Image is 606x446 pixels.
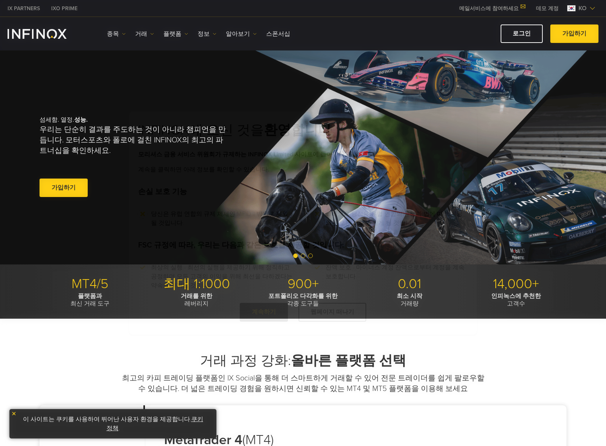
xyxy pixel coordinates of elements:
[326,209,468,228] li: 그러므로 당신은 유럽 연합의 규정과 법에 따라 제공되는 모든 보호를 잃게 될 것입니다.
[326,263,468,290] li: 잔액 보호 - 마이너스 계정 잔액으로부터 계정을 계속 보호합니다.
[264,122,332,138] strong: 환영합니다
[138,241,344,250] strong: FSC 규정에 따라, 우리는 다음과 같은 보호를 제공할 것입니다:
[138,151,372,158] strong: 모리셔스 금융 서비스 위원회가 규제하는 INFINOX Limited 사이트에 들어가려고 합니다.
[151,209,293,228] li: 당신은 유럽 연합의 규제 체제인 MiFID II 밖으로 제외될 것입니다.
[138,165,468,174] p: 계속을 클릭하면 아래 정보를 확인할 수 있습니다.
[151,263,293,290] li: 최상의 실행 - 최선의 실행을 제공하기 위해 정직하고 공정하며 모든 고객의 이익을 위해 최선을 다하겠다는 약속을 유지할 것입니다.
[138,122,468,150] h2: INFINOX에 오신 것을
[240,303,288,321] div: 계속하기
[138,187,187,196] strong: 손실 보호 기능
[298,303,366,321] div: 웹페이지 떠나기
